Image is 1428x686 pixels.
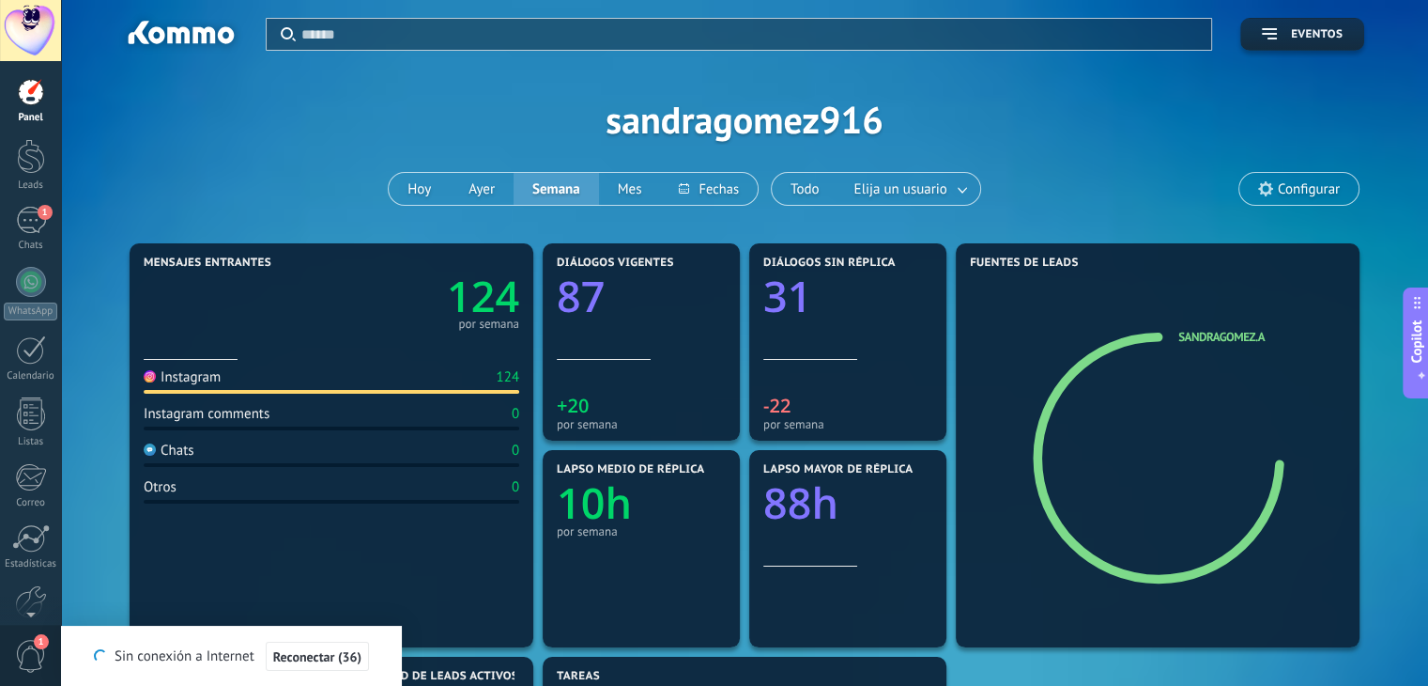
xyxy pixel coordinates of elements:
[1291,28,1343,41] span: Eventos
[1178,329,1265,345] a: sandragomez.a
[496,368,519,386] div: 124
[4,303,57,320] div: WhatsApp
[389,173,450,205] button: Hoy
[4,112,58,124] div: Panel
[763,417,932,431] div: por semana
[144,442,194,460] div: Chats
[557,417,726,431] div: por semana
[458,320,519,329] div: por semana
[4,436,58,448] div: Listas
[763,257,896,270] span: Diálogos sin réplica
[557,475,632,532] text: 10h
[94,641,369,672] div: Sin conexión a Internet
[1240,18,1364,51] button: Eventos
[763,393,791,418] text: -22
[763,463,913,476] span: Lapso mayor de réplica
[331,268,519,325] a: 124
[599,173,661,205] button: Mes
[4,497,58,509] div: Correo
[144,444,156,456] img: Chats
[1407,320,1426,364] span: Copilot
[514,173,599,205] button: Semana
[660,173,757,205] button: Fechas
[838,173,980,205] button: Elija un usuario
[557,463,705,476] span: Lapso medio de réplica
[772,173,838,205] button: Todo
[447,268,519,325] text: 124
[557,268,605,325] text: 87
[763,475,932,532] a: 88h
[4,240,58,252] div: Chats
[4,558,58,570] div: Estadísticas
[144,257,271,270] span: Mensajes entrantes
[266,642,369,672] button: Reconectar (36)
[144,405,269,423] div: Instagram comments
[557,524,726,538] div: por semana
[1278,181,1340,197] span: Configurar
[38,205,53,220] span: 1
[4,179,58,192] div: Leads
[450,173,514,205] button: Ayer
[851,177,951,202] span: Elija un usuario
[763,475,838,532] text: 88h
[4,370,58,382] div: Calendario
[557,257,674,270] span: Diálogos vigentes
[512,478,519,496] div: 0
[763,268,811,325] text: 31
[512,442,519,460] div: 0
[144,368,221,386] div: Instagram
[144,370,156,382] img: Instagram
[970,257,1079,270] span: Fuentes de leads
[144,478,177,496] div: Otros
[34,634,49,649] span: 1
[557,393,589,418] text: +20
[350,670,518,683] span: Cantidad de leads activos
[273,650,361,663] span: Reconectar (36)
[557,670,600,683] span: Tareas
[512,405,519,423] div: 0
